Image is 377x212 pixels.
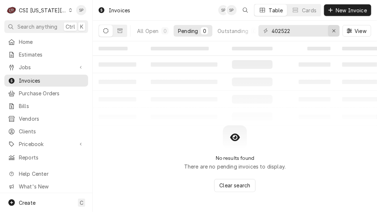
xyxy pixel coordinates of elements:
[19,38,84,46] span: Home
[19,51,84,58] span: Estimates
[353,27,368,35] span: View
[217,27,248,35] div: Outstanding
[272,25,326,37] input: Keyword search
[4,113,88,125] a: Vendors
[216,155,254,161] h2: No results found
[214,179,256,192] button: Clear search
[19,102,84,110] span: Bills
[80,199,83,207] span: C
[80,23,83,30] span: K
[137,27,158,35] div: All Open
[334,7,368,14] span: New Invoice
[19,7,67,14] div: CSI [US_STATE][GEOGRAPHIC_DATA]
[19,128,84,135] span: Clients
[4,168,88,180] a: Go to Help Center
[93,41,377,125] table: Pending Invoices List Loading
[4,20,88,33] button: Search anythingCtrlK
[19,200,36,206] span: Create
[4,87,88,99] a: Purchase Orders
[19,170,84,178] span: Help Center
[253,27,257,35] div: 0
[19,140,74,148] span: Pricebook
[184,163,286,170] p: There are no pending invoices to display.
[19,115,84,122] span: Vendors
[4,75,88,87] a: Invoices
[343,25,371,37] button: View
[4,180,88,192] a: Go to What's New
[227,5,237,15] div: SP
[17,23,57,30] span: Search anything
[7,5,17,15] div: CSI Kansas City's Avatar
[218,5,228,15] div: Shelley Politte's Avatar
[163,27,167,35] div: 0
[178,27,198,35] div: Pending
[328,25,340,37] button: Erase input
[4,138,88,150] a: Go to Pricebook
[227,5,237,15] div: Shelley Politte's Avatar
[302,7,316,14] div: Cards
[307,47,331,50] span: ‌
[4,61,88,73] a: Go to Jobs
[232,47,273,50] span: ‌
[4,100,88,112] a: Bills
[4,151,88,163] a: Reports
[66,23,75,30] span: Ctrl
[151,47,209,50] span: ‌
[19,90,84,97] span: Purchase Orders
[218,5,228,15] div: SP
[4,36,88,48] a: Home
[269,7,283,14] div: Table
[19,154,84,161] span: Reports
[19,77,84,84] span: Invoices
[324,4,371,16] button: New Invoice
[7,5,17,15] div: C
[4,125,88,137] a: Clients
[76,5,86,15] div: Shelley Politte's Avatar
[99,47,128,50] span: ‌
[19,183,84,190] span: What's New
[76,5,86,15] div: SP
[218,182,252,189] span: Clear search
[4,49,88,61] a: Estimates
[240,4,251,16] button: Open search
[202,27,207,35] div: 0
[19,63,74,71] span: Jobs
